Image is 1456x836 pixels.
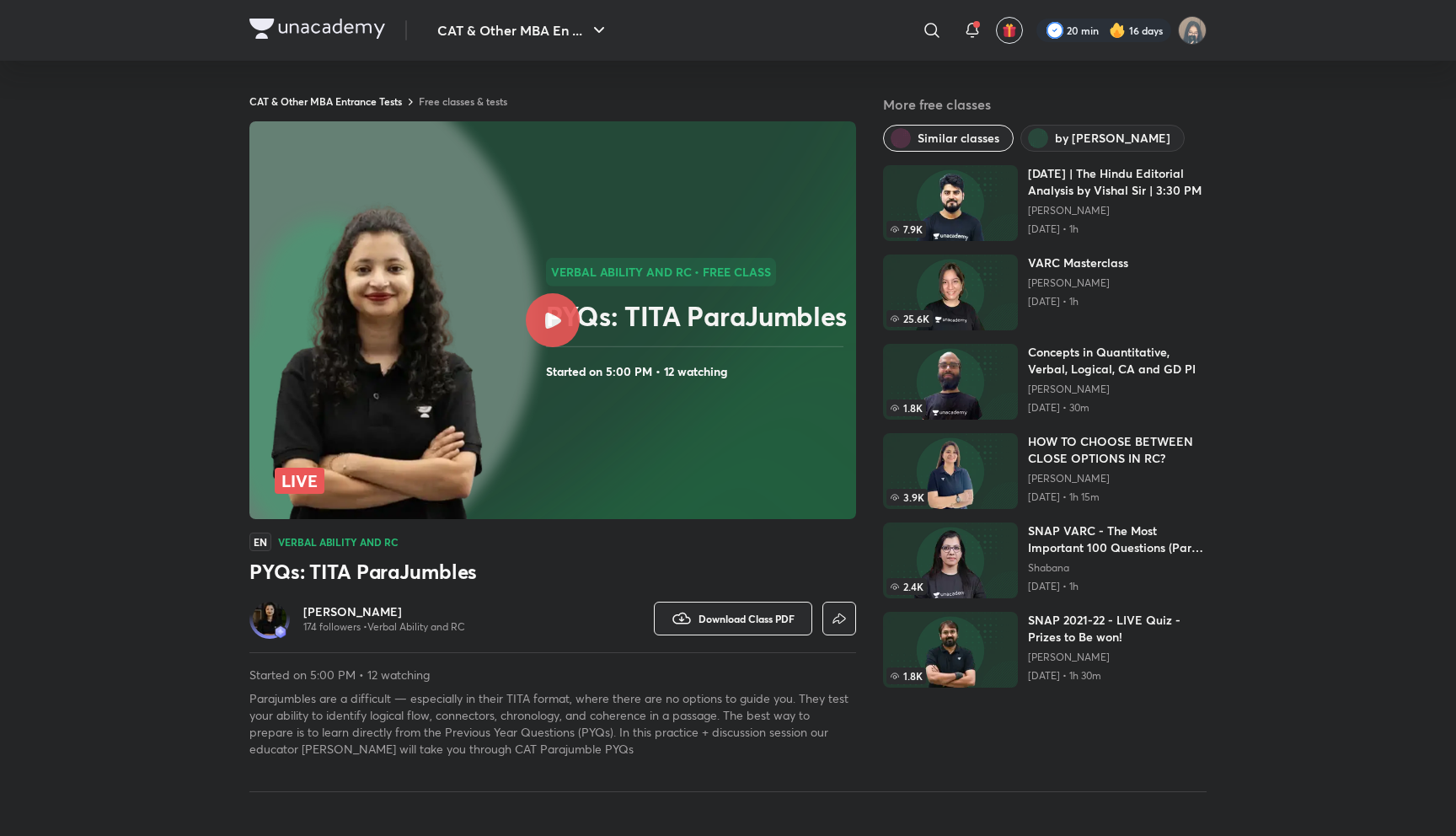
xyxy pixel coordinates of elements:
h2: PYQs: TITA ParaJumbles [546,299,849,333]
h5: More free classes [883,94,1207,115]
img: badge [275,626,286,638]
a: Company Logo [249,19,385,43]
a: [PERSON_NAME] [1028,383,1207,396]
span: 3.9K [886,489,928,506]
h6: [DATE] | The Hindu Editorial Analysis by Vishal Sir | 3:30 PM [1028,165,1207,199]
button: Similar classes [883,125,1014,152]
a: [PERSON_NAME] [1028,651,1207,664]
p: Started on 5:00 PM • 12 watching [249,667,856,683]
img: Avatar [253,602,286,635]
span: by Alpa Sharma [1055,130,1170,147]
a: Free classes & tests [419,94,507,108]
span: Download Class PDF [699,612,795,625]
p: 174 followers • Verbal Ability and RC [303,620,465,634]
p: [DATE] • 1h 30m [1028,669,1207,683]
button: Download Class PDF [654,602,812,635]
h6: VARC Masterclass [1028,255,1128,271]
img: Jarul Jangid [1178,16,1207,45]
p: [DATE] • 1h [1028,295,1128,308]
h6: Concepts in Quantitative, Verbal, Logical, CA and GD PI [1028,344,1207,378]
button: by Alpa Sharma [1020,125,1185,152]
a: [PERSON_NAME] [1028,472,1207,485]
img: check rounded [1046,22,1063,39]
h6: SNAP VARC - The Most Important 100 Questions (Part 4) [1028,522,1207,556]
img: streak [1109,22,1126,39]
p: [DATE] • 1h [1028,580,1207,593]
p: [DATE] • 30m [1028,401,1207,415]
h6: SNAP 2021-22 - LIVE Quiz - Prizes to Be won! [1028,612,1207,646]
h4: Verbal Ability and RC [278,537,399,547]
a: [PERSON_NAME] [303,603,465,620]
a: Shabana [1028,561,1207,575]
img: Company Logo [249,19,385,39]
span: EN [249,533,271,551]
h6: HOW TO CHOOSE BETWEEN CLOSE OPTIONS IN RC? [1028,433,1207,467]
button: avatar [996,17,1023,44]
span: 25.6K [886,310,933,327]
a: CAT & Other MBA Entrance Tests [249,94,402,108]
img: avatar [1002,23,1017,38]
button: CAT & Other MBA En ... [427,13,619,47]
a: [PERSON_NAME] [1028,204,1207,217]
p: Parajumbles are a difficult — especially in their TITA format, where there are no options to guid... [249,690,856,758]
p: [DATE] • 1h 15m [1028,490,1207,504]
span: 7.9K [886,221,926,238]
a: [PERSON_NAME] [1028,276,1128,290]
p: [DATE] • 1h [1028,222,1207,236]
h3: PYQs: TITA ParaJumbles [249,558,856,585]
a: Avatarbadge [249,598,290,639]
span: 1.8K [886,667,926,684]
span: Similar classes [918,130,999,147]
h4: Started on 5:00 PM • 12 watching [546,361,849,383]
span: 1.8K [886,399,926,416]
span: 2.4K [886,578,927,595]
